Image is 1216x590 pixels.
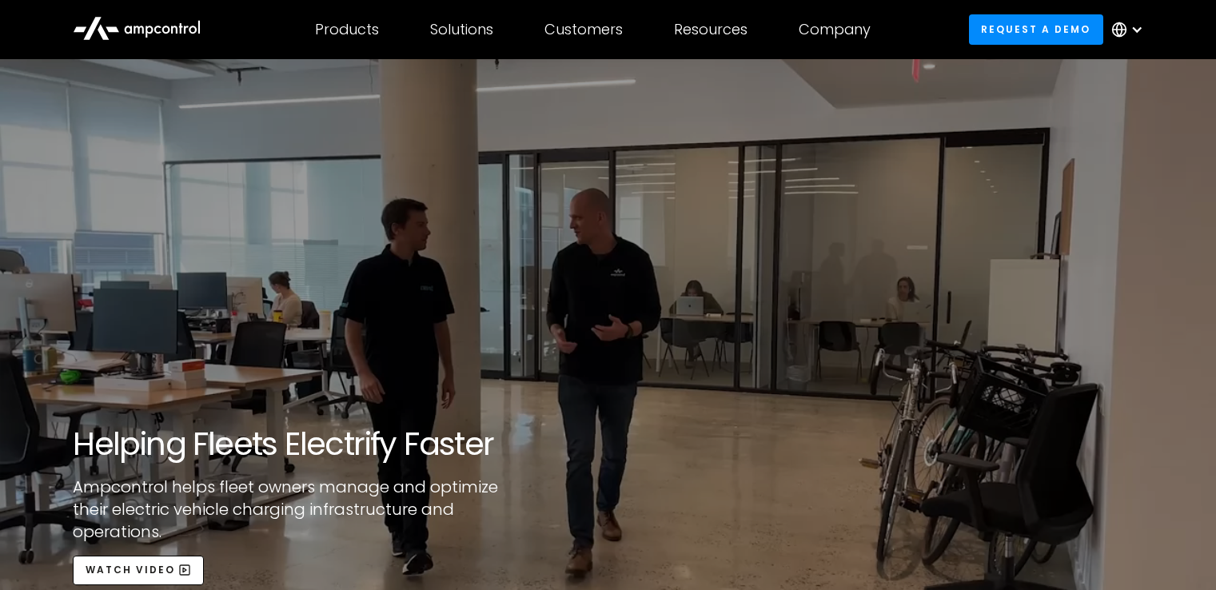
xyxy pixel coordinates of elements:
div: Customers [544,21,623,38]
div: Company [799,21,871,38]
div: Resources [674,21,748,38]
div: Products [315,21,379,38]
div: Solutions [430,21,493,38]
a: Request a demo [969,14,1103,44]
